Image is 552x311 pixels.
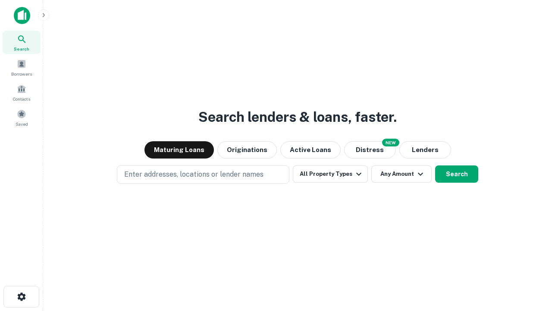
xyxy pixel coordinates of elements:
[280,141,341,159] button: Active Loans
[198,107,397,127] h3: Search lenders & loans, faster.
[117,165,289,184] button: Enter addresses, locations or lender names
[3,81,41,104] a: Contacts
[217,141,277,159] button: Originations
[14,45,29,52] span: Search
[14,7,30,24] img: capitalize-icon.png
[509,214,552,256] iframe: Chat Widget
[124,169,263,180] p: Enter addresses, locations or lender names
[3,106,41,129] a: Saved
[16,121,28,127] span: Saved
[435,165,478,183] button: Search
[382,139,399,146] div: NEW
[3,31,41,54] a: Search
[371,165,432,183] button: Any Amount
[11,70,32,77] span: Borrowers
[293,165,368,183] button: All Property Types
[13,95,30,102] span: Contacts
[144,141,214,159] button: Maturing Loans
[3,56,41,79] a: Borrowers
[344,141,396,159] button: Search distressed loans with lien and other non-mortgage details.
[399,141,451,159] button: Lenders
